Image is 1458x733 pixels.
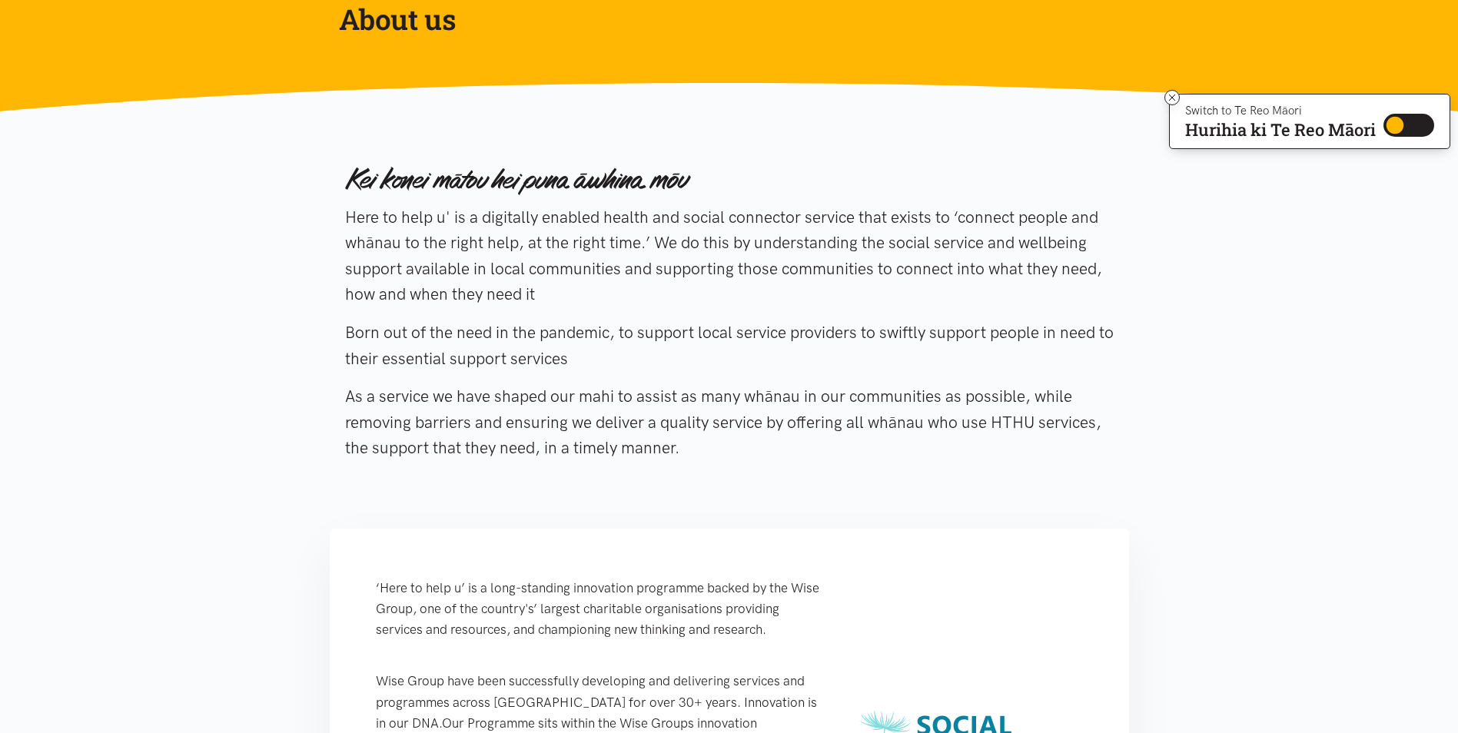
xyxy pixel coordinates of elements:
[1185,123,1376,137] p: Hurihia ki Te Reo Māori
[345,204,1114,307] p: Here to help u' is a digitally enabled health and social connector service that exists to ‘connec...
[1185,106,1376,115] p: Switch to Te Reo Māori
[339,1,1095,38] h1: About us
[345,320,1114,371] p: Born out of the need in the pandemic, to support local service providers to swiftly support peopl...
[376,578,827,641] p: ‘Here to help u’ is a long-standing innovation programme backed by the Wise Group, one of the cou...
[345,383,1114,461] p: As a service we have shaped our mahi to assist as many whānau in our communities as possible, whi...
